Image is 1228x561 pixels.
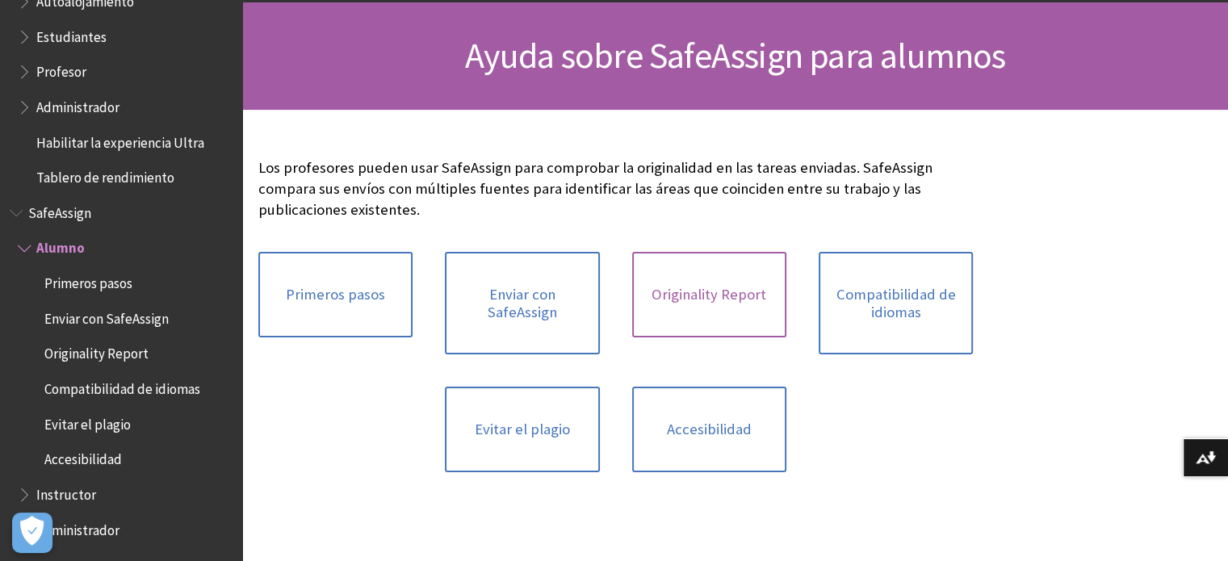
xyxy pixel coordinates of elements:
span: Compatibilidad de idiomas [44,375,200,397]
span: Tablero de rendimiento [36,164,174,186]
span: Estudiantes [36,23,107,45]
span: Enviar con SafeAssign [44,305,169,327]
span: Habilitar la experiencia Ultra [36,129,204,151]
a: Originality Report [632,252,786,337]
span: Evitar el plagio [44,411,131,433]
a: Primeros pasos [258,252,413,337]
span: Administrador [36,94,119,115]
a: Evitar el plagio [445,387,599,472]
a: Accesibilidad [632,387,786,472]
a: Compatibilidad de idiomas [819,252,973,354]
span: Administrador [36,517,119,538]
nav: Book outline for Blackboard SafeAssign [10,199,233,544]
span: Ayuda sobre SafeAssign para alumnos [464,33,1005,77]
a: Enviar con SafeAssign [445,252,599,354]
span: Primeros pasos [44,270,132,291]
span: Instructor [36,481,96,503]
button: Abrir preferencias [12,513,52,553]
span: Profesor [36,58,86,80]
p: Los profesores pueden usar SafeAssign para comprobar la originalidad en las tareas enviadas. Safe... [258,157,973,221]
span: Originality Report [44,341,149,362]
span: Alumno [36,235,85,257]
span: Accesibilidad [44,446,122,468]
span: SafeAssign [28,199,91,221]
